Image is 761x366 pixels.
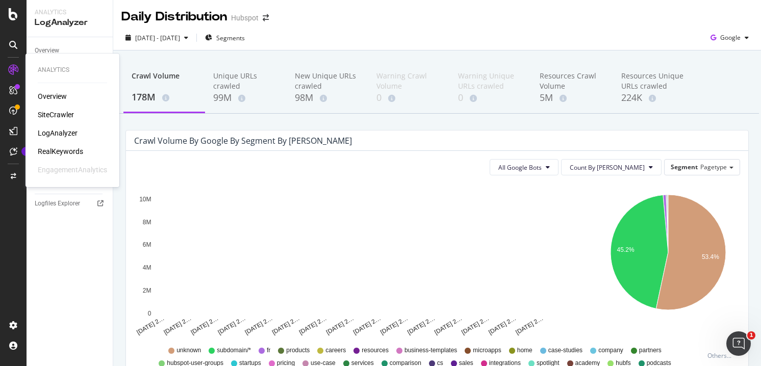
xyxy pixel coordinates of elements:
[267,346,270,355] span: fr
[747,331,755,339] span: 1
[702,253,719,260] text: 53.4%
[35,17,105,29] div: LogAnalyzer
[707,351,736,360] div: Others...
[498,163,542,172] span: All Google Bots
[134,184,586,336] svg: A chart.
[570,163,645,172] span: Count By Day
[38,128,78,138] a: LogAnalyzer
[35,45,59,56] div: Overview
[540,71,605,91] div: Resources Crawl Volume
[217,346,251,355] span: subdomain/*
[135,34,180,42] span: [DATE] - [DATE]
[700,163,727,171] span: Pagetype
[458,71,523,91] div: Warning Unique URLs crawled
[598,346,623,355] span: company
[362,346,389,355] span: resources
[621,91,687,104] div: 224K
[706,30,753,46] button: Google
[376,71,442,91] div: Warning Crawl Volume
[121,8,227,25] div: Daily Distribution
[726,331,751,356] iframe: Intercom live chat
[134,136,352,146] div: Crawl Volume by google by Segment by [PERSON_NAME]
[404,346,457,355] span: business-templates
[143,264,151,271] text: 4M
[143,219,151,226] text: 8M
[38,146,83,156] a: RealKeywords
[143,242,151,249] text: 6M
[176,346,201,355] span: unknown
[458,91,523,104] div: 0
[132,91,197,104] div: 178M
[517,346,532,355] span: home
[121,30,192,46] button: [DATE] - [DATE]
[201,30,249,46] button: Segments
[617,246,635,253] text: 45.2%
[216,34,245,42] span: Segments
[148,310,151,317] text: 0
[720,33,741,42] span: Google
[38,165,107,175] div: EngagementAnalytics
[490,159,559,175] button: All Google Bots
[38,66,107,74] div: Analytics
[35,198,80,209] div: Logfiles Explorer
[639,346,662,355] span: partners
[139,196,151,203] text: 10M
[21,147,31,156] div: Tooltip anchor
[213,91,278,104] div: 99M
[325,346,346,355] span: careers
[286,346,310,355] span: products
[231,13,259,23] div: Hubspot
[596,184,740,336] svg: A chart.
[473,346,501,355] span: microapps
[35,8,105,17] div: Analytics
[671,163,698,171] span: Segment
[132,71,197,90] div: Crawl Volume
[548,346,582,355] span: case-studies
[621,71,687,91] div: Resources Unique URLs crawled
[295,91,360,104] div: 98M
[263,14,269,21] div: arrow-right-arrow-left
[38,110,74,120] a: SiteCrawler
[561,159,662,175] button: Count By [PERSON_NAME]
[540,91,605,104] div: 5M
[35,198,106,209] a: Logfiles Explorer
[143,287,151,294] text: 2M
[295,71,360,91] div: New Unique URLs crawled
[38,91,67,101] a: Overview
[213,71,278,91] div: Unique URLs crawled
[35,45,106,56] a: Overview
[376,91,442,104] div: 0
